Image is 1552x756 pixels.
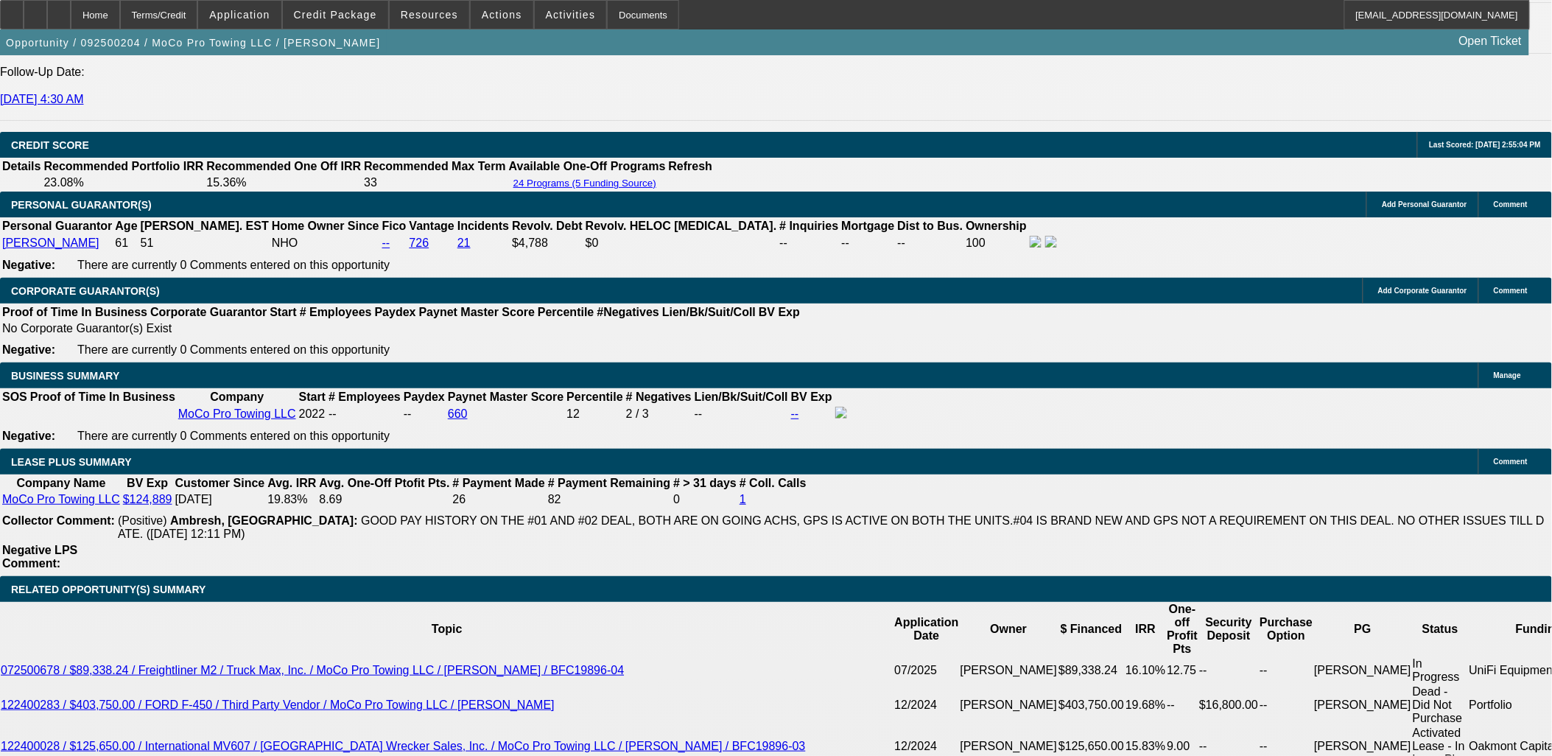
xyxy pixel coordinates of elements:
[318,492,450,507] td: 8.69
[329,391,401,403] b: # Employees
[2,343,55,356] b: Negative:
[966,220,1027,232] b: Ownership
[482,9,522,21] span: Actions
[404,391,445,403] b: Paydex
[11,285,160,297] span: CORPORATE GUARANTOR(S)
[2,544,77,570] b: Negative LPS Comment:
[791,407,799,420] a: --
[585,235,778,251] td: $0
[1259,657,1313,685] td: --
[894,602,960,657] th: Application Date
[1313,685,1412,726] td: [PERSON_NAME]
[453,477,545,489] b: # Payment Made
[662,306,756,318] b: Lien/Bk/Suit/Coll
[1,699,555,711] a: 122400283 / $403,750.00 / FORD F-450 / Third Party Vendor / MoCo Pro Towing LLC / [PERSON_NAME]
[294,9,377,21] span: Credit Package
[1259,602,1313,657] th: Purchase Option
[1198,685,1259,726] td: $16,800.00
[11,199,152,211] span: PERSONAL GUARANTOR(S)
[779,235,839,251] td: --
[299,391,326,403] b: Start
[566,407,622,421] div: 12
[835,407,847,419] img: facebook-icon.png
[1167,602,1199,657] th: One-off Profit Pts
[1494,287,1528,295] span: Comment
[11,370,119,382] span: BUSINESS SUMMARY
[2,237,99,249] a: [PERSON_NAME]
[16,477,105,489] b: Company Name
[150,306,267,318] b: Corporate Guarantor
[448,407,468,420] a: 660
[29,390,176,405] th: Proof of Time In Business
[1,664,624,676] a: 072500678 / $89,338.24 / Freightliner M2 / Truck Max, Inc. / MoCo Pro Towing LLC / [PERSON_NAME] ...
[673,492,737,507] td: 0
[206,159,362,174] th: Recommended One Off IRR
[448,391,563,403] b: Paynet Master Score
[1058,657,1125,685] td: $89,338.24
[1125,602,1166,657] th: IRR
[77,259,390,271] span: There are currently 0 Comments entered on this opportunity
[1494,458,1528,466] span: Comment
[118,514,1545,540] span: GOOD PAY HISTORY ON THE #01 AND #02 DEAL, BOTH ARE ON GOING ACHS, GPS IS ACTIVE ON BOTH THE UNITS...
[597,306,660,318] b: #Negatives
[198,1,281,29] button: Application
[419,306,535,318] b: Paynet Master Score
[382,237,390,249] a: --
[43,175,204,190] td: 23.08%
[1412,657,1469,685] td: In Progress
[509,177,661,189] button: 24 Programs (5 Funding Source)
[960,685,1058,726] td: [PERSON_NAME]
[1259,685,1313,726] td: --
[11,139,89,151] span: CREDIT SCORE
[457,220,509,232] b: Incidents
[898,220,963,232] b: Dist to Bus.
[1045,236,1057,248] img: linkedin-icon.png
[512,220,583,232] b: Revolv. Debt
[170,514,358,527] b: Ambresh, [GEOGRAPHIC_DATA]:
[178,407,296,420] a: MoCo Pro Towing LLC
[363,175,507,190] td: 33
[77,343,390,356] span: There are currently 0 Comments entered on this opportunity
[1494,200,1528,209] span: Comment
[779,220,838,232] b: # Inquiries
[694,406,789,422] td: --
[1494,371,1521,379] span: Manage
[2,259,55,271] b: Negative:
[546,9,596,21] span: Activities
[1313,602,1412,657] th: PG
[114,235,138,251] td: 61
[1125,657,1166,685] td: 16.10%
[1167,685,1199,726] td: --
[267,477,316,489] b: Avg. IRR
[1058,685,1125,726] td: $403,750.00
[1125,685,1166,726] td: 19.68%
[410,220,454,232] b: Vantage
[1,390,28,405] th: SOS
[1058,602,1125,657] th: $ Financed
[1,305,148,320] th: Proof of Time In Business
[740,477,807,489] b: # Coll. Calls
[1167,657,1199,685] td: 12.75
[390,1,469,29] button: Resources
[115,220,137,232] b: Age
[298,406,326,422] td: 2022
[175,492,266,507] td: [DATE]
[960,657,1058,685] td: [PERSON_NAME]
[363,159,507,174] th: Recommended Max Term
[586,220,777,232] b: Revolv. HELOC [MEDICAL_DATA].
[2,430,55,442] b: Negative:
[1198,657,1259,685] td: --
[140,235,270,251] td: 51
[2,220,112,232] b: Personal Guarantor
[1429,141,1541,149] span: Last Scored: [DATE] 2:55:04 PM
[270,306,296,318] b: Start
[410,237,429,249] a: 726
[538,306,594,318] b: Percentile
[1453,29,1528,54] a: Open Ticket
[740,493,746,505] a: 1
[1382,200,1467,209] span: Add Personal Guarantor
[300,306,372,318] b: # Employees
[283,1,388,29] button: Credit Package
[960,602,1058,657] th: Owner
[894,657,960,685] td: 07/2025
